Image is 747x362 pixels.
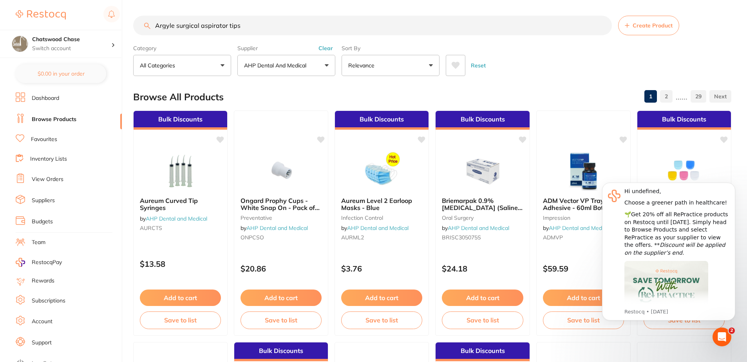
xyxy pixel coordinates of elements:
[133,45,231,52] label: Category
[31,136,57,143] a: Favourites
[341,215,422,221] small: infection control
[155,152,206,191] img: Aureum Curved Tip Syringes
[713,328,731,346] iframe: Intercom live chat
[140,197,221,212] b: Aureum Curved Tip Syringes
[543,234,563,241] span: ADMVP
[341,197,412,212] span: Aureum Level 2 Earloop Masks - Blue
[341,290,422,306] button: Add to cart
[549,224,610,232] a: AHP Dental and Medical
[237,45,335,52] label: Supplier
[436,342,529,361] div: Bulk Discounts
[32,197,55,205] a: Suppliers
[676,92,687,101] p: ......
[637,111,731,130] div: Bulk Discounts
[140,290,221,306] button: Add to cart
[347,224,409,232] a: AHP Dental and Medical
[133,92,224,103] h2: Browse All Products
[558,152,609,191] img: ADM Vector VP Tray Adhesive - 60ml Bottle
[140,62,178,69] p: All Categories
[16,6,66,24] a: Restocq Logo
[32,339,52,347] a: Support
[12,36,28,52] img: Chatswood Chase
[241,215,322,221] small: preventative
[32,218,53,226] a: Budgets
[32,297,65,305] a: Subscriptions
[442,264,523,273] p: $24.18
[146,215,207,222] a: AHP Dental and Medical
[442,224,509,232] span: by
[237,55,335,76] button: AHP Dental and Medical
[590,176,747,325] iframe: Intercom notifications message
[341,311,422,329] button: Save to list
[442,311,523,329] button: Save to list
[241,290,322,306] button: Add to cart
[341,264,422,273] p: $3.76
[543,290,624,306] button: Add to cart
[316,45,335,52] button: Clear
[140,311,221,329] button: Save to list
[348,62,378,69] p: Relevance
[32,239,45,246] a: Team
[16,258,62,267] a: RestocqPay
[633,22,673,29] span: Create Product
[543,215,624,221] small: impression
[543,197,624,212] b: ADM Vector VP Tray Adhesive - 60ml Bottle
[341,197,422,212] b: Aureum Level 2 Earloop Masks - Blue
[133,16,612,35] input: Search Products
[442,234,481,241] span: BRISC305075S
[241,197,322,212] b: Ongard Prophy Cups - White Snap On - Pack of 144
[436,111,529,130] div: Bulk Discounts
[244,62,309,69] p: AHP Dental and Medical
[448,224,509,232] a: AHP Dental and Medical
[442,197,523,212] b: Briemarpak 0.9% Sodium Chloride (Saline) 30ml Sachets
[140,259,221,268] p: $13.58
[32,176,63,183] a: View Orders
[729,328,735,334] span: 2
[341,234,364,241] span: AURML2
[543,264,624,273] p: $59.59
[457,152,508,191] img: Briemarpak 0.9% Sodium Chloride (Saline) 30ml Sachets
[234,342,328,361] div: Bulk Discounts
[32,36,111,43] h4: Chatswood Chase
[32,94,59,102] a: Dashboard
[543,197,611,212] span: ADM Vector VP Tray Adhesive - 60ml Bottle
[16,64,106,83] button: $0.00 in your order
[342,55,440,76] button: Relevance
[30,155,67,163] a: Inventory Lists
[442,290,523,306] button: Add to cart
[241,264,322,273] p: $20.86
[468,55,488,76] button: Reset
[140,224,162,232] span: AURCTS
[335,111,429,130] div: Bulk Discounts
[442,197,523,219] span: Briemarpak 0.9% [MEDICAL_DATA] (Saline) 30ml Sachets
[691,89,706,104] a: 29
[256,152,307,191] img: Ongard Prophy Cups - White Snap On - Pack of 144
[341,224,409,232] span: by
[543,224,610,232] span: by
[134,111,227,130] div: Bulk Discounts
[543,311,624,329] button: Save to list
[133,55,231,76] button: All Categories
[32,259,62,266] span: RestocqPay
[32,116,76,123] a: Browse Products
[140,215,207,222] span: by
[241,224,308,232] span: by
[32,45,111,52] p: Switch account
[658,152,709,191] img: Aureum Mouthguard Boxes - Assorted Pack
[644,89,657,104] a: 1
[241,234,264,241] span: ONPCSO
[356,152,407,191] img: Aureum Level 2 Earloop Masks - Blue
[16,258,25,267] img: RestocqPay
[241,197,320,219] span: Ongard Prophy Cups - White Snap On - Pack of 144
[140,197,198,212] span: Aureum Curved Tip Syringes
[442,215,523,221] small: oral surgery
[618,16,679,35] button: Create Product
